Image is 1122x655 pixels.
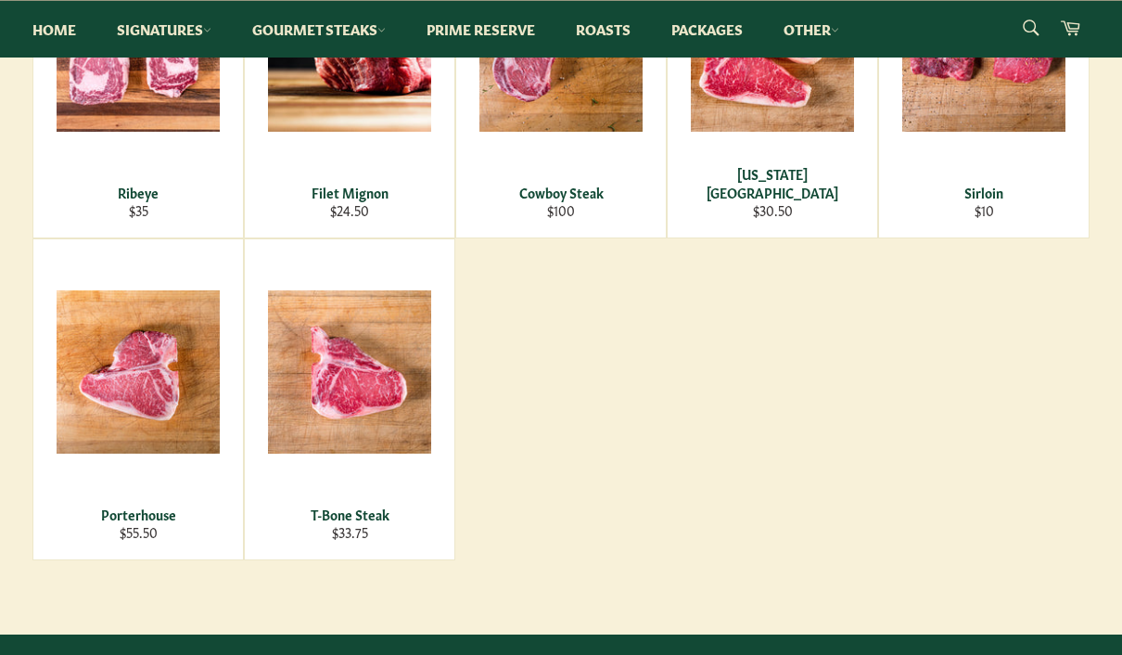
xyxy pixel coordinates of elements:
[680,201,866,219] div: $30.50
[891,201,1077,219] div: $10
[98,1,230,58] a: Signatures
[244,238,455,560] a: T-Bone Steak T-Bone Steak $33.75
[765,1,858,58] a: Other
[257,184,443,201] div: Filet Mignon
[468,201,655,219] div: $100
[468,184,655,201] div: Cowboy Steak
[57,290,220,454] img: Porterhouse
[45,506,232,523] div: Porterhouse
[45,184,232,201] div: Ribeye
[257,506,443,523] div: T-Bone Steak
[557,1,649,58] a: Roasts
[32,238,244,560] a: Porterhouse Porterhouse $55.50
[14,1,95,58] a: Home
[45,523,232,541] div: $55.50
[234,1,404,58] a: Gourmet Steaks
[257,201,443,219] div: $24.50
[268,290,431,454] img: T-Bone Steak
[45,201,232,219] div: $35
[257,523,443,541] div: $33.75
[891,184,1077,201] div: Sirloin
[408,1,554,58] a: Prime Reserve
[653,1,761,58] a: Packages
[680,165,866,201] div: [US_STATE][GEOGRAPHIC_DATA]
